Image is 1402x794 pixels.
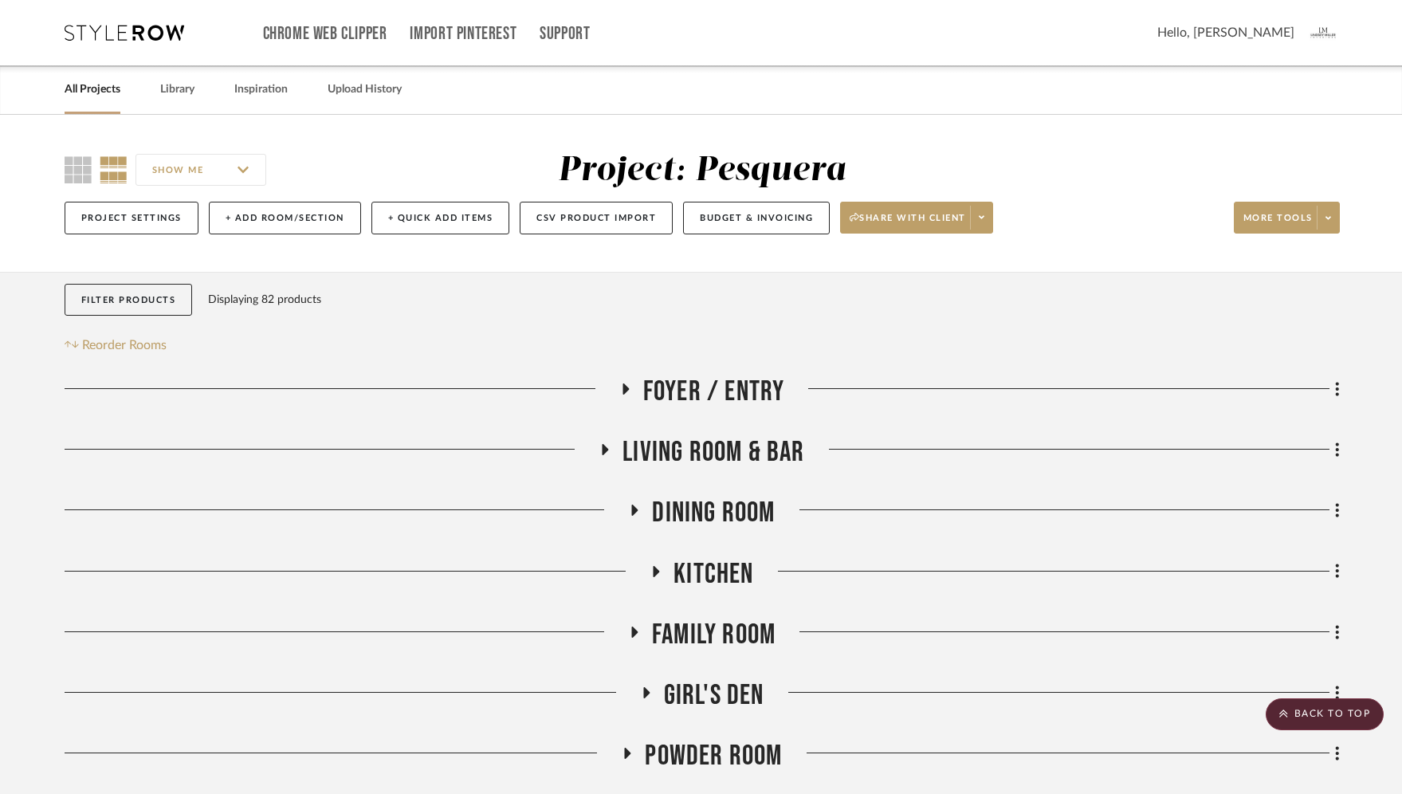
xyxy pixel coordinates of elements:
a: All Projects [65,79,120,100]
span: Reorder Rooms [82,336,167,355]
span: Girl's Den [664,678,764,713]
img: avatar [1306,16,1340,49]
div: Project: Pesquera [558,154,846,187]
span: Hello, [PERSON_NAME] [1157,23,1294,42]
button: Share with client [840,202,993,234]
div: Displaying 82 products [208,284,321,316]
button: CSV Product Import [520,202,673,234]
a: Chrome Web Clipper [263,27,387,41]
button: Project Settings [65,202,198,234]
button: Budget & Invoicing [683,202,830,234]
a: Library [160,79,194,100]
a: Inspiration [234,79,288,100]
a: Import Pinterest [410,27,516,41]
a: Support [540,27,590,41]
span: Kitchen [674,557,753,592]
button: More tools [1234,202,1340,234]
a: Upload History [328,79,402,100]
button: Filter Products [65,284,193,316]
span: Dining Room [652,496,775,530]
button: Reorder Rooms [65,336,167,355]
button: + Quick Add Items [371,202,510,234]
span: Foyer / Entry [643,375,785,409]
button: + Add Room/Section [209,202,361,234]
span: Living Room & Bar [622,435,804,470]
span: Family Room [652,618,776,652]
scroll-to-top-button: BACK TO TOP [1266,698,1384,730]
span: Powder Room [645,739,782,773]
span: More tools [1243,212,1313,236]
span: Share with client [850,212,966,236]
